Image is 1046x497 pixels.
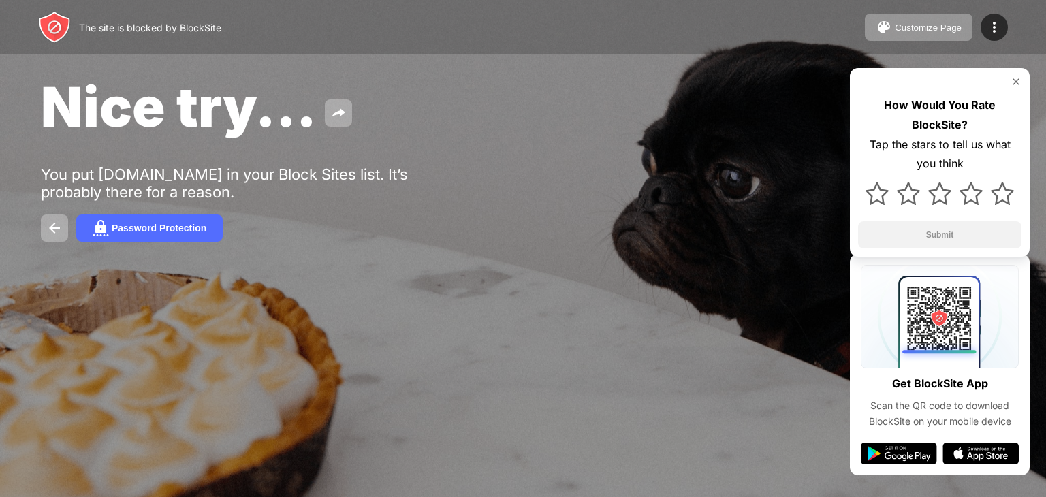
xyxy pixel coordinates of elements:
[897,182,920,205] img: star.svg
[112,223,206,234] div: Password Protection
[865,14,972,41] button: Customize Page
[858,135,1021,174] div: Tap the stars to tell us what you think
[895,22,962,33] div: Customize Page
[991,182,1014,205] img: star.svg
[876,19,892,35] img: pallet.svg
[38,11,71,44] img: header-logo.svg
[41,165,462,201] div: You put [DOMAIN_NAME] in your Block Sites list. It’s probably there for a reason.
[861,265,1019,368] img: qrcode.svg
[46,220,63,236] img: back.svg
[928,182,951,205] img: star.svg
[892,374,988,394] div: Get BlockSite App
[330,105,347,121] img: share.svg
[76,214,223,242] button: Password Protection
[861,443,937,464] img: google-play.svg
[960,182,983,205] img: star.svg
[942,443,1019,464] img: app-store.svg
[858,221,1021,248] button: Submit
[1011,76,1021,87] img: rate-us-close.svg
[861,398,1019,429] div: Scan the QR code to download BlockSite on your mobile device
[866,182,889,205] img: star.svg
[79,22,221,33] div: The site is blocked by BlockSite
[41,74,317,140] span: Nice try...
[986,19,1002,35] img: menu-icon.svg
[858,95,1021,135] div: How Would You Rate BlockSite?
[93,220,109,236] img: password.svg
